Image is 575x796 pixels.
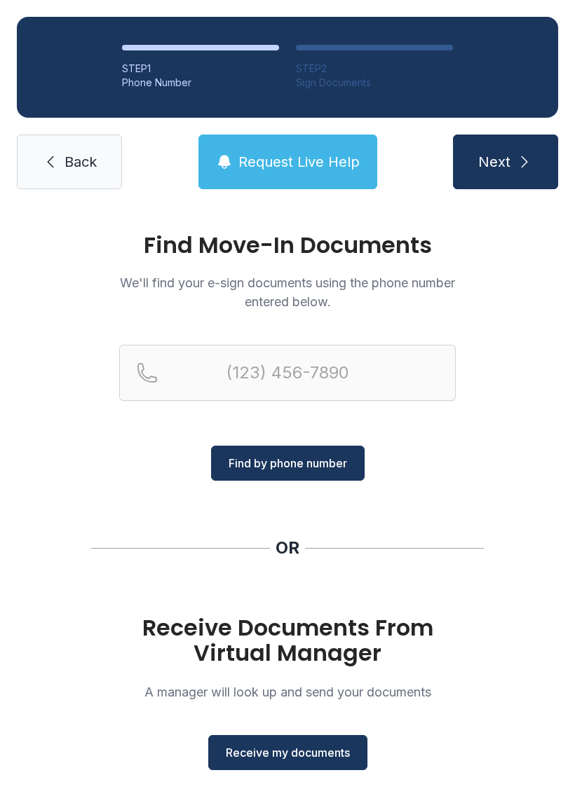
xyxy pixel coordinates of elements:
[276,537,299,559] div: OR
[119,273,456,311] p: We'll find your e-sign documents using the phone number entered below.
[478,152,510,172] span: Next
[119,234,456,256] h1: Find Move-In Documents
[229,455,347,472] span: Find by phone number
[226,744,350,761] span: Receive my documents
[65,152,97,172] span: Back
[296,62,453,76] div: STEP 2
[119,615,456,666] h1: Receive Documents From Virtual Manager
[122,76,279,90] div: Phone Number
[296,76,453,90] div: Sign Documents
[119,345,456,401] input: Reservation phone number
[238,152,360,172] span: Request Live Help
[122,62,279,76] div: STEP 1
[119,682,456,701] p: A manager will look up and send your documents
